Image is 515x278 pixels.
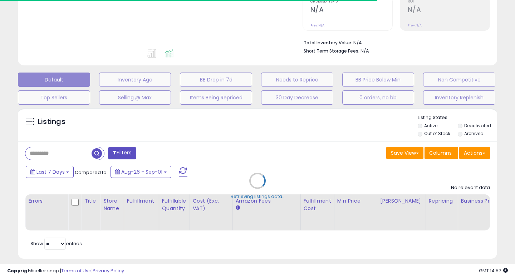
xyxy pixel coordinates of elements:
[408,6,490,15] h2: N/A
[310,6,392,15] h2: N/A
[93,267,124,274] a: Privacy Policy
[360,48,369,54] span: N/A
[423,90,495,105] button: Inventory Replenish
[180,90,252,105] button: Items Being Repriced
[18,73,90,87] button: Default
[180,73,252,87] button: BB Drop in 7d
[423,73,495,87] button: Non Competitive
[261,90,333,105] button: 30 Day Decrease
[408,23,422,28] small: Prev: N/A
[61,267,92,274] a: Terms of Use
[304,38,485,46] li: N/A
[7,267,33,274] strong: Copyright
[310,23,324,28] small: Prev: N/A
[261,73,333,87] button: Needs to Reprice
[479,267,508,274] span: 2025-09-9 14:57 GMT
[231,193,284,200] div: Retrieving listings data..
[304,48,359,54] b: Short Term Storage Fees:
[304,40,352,46] b: Total Inventory Value:
[7,268,124,274] div: seller snap | |
[342,90,415,105] button: 0 orders, no bb
[342,73,415,87] button: BB Price Below Min
[99,73,171,87] button: Inventory Age
[99,90,171,105] button: Selling @ Max
[18,90,90,105] button: Top Sellers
